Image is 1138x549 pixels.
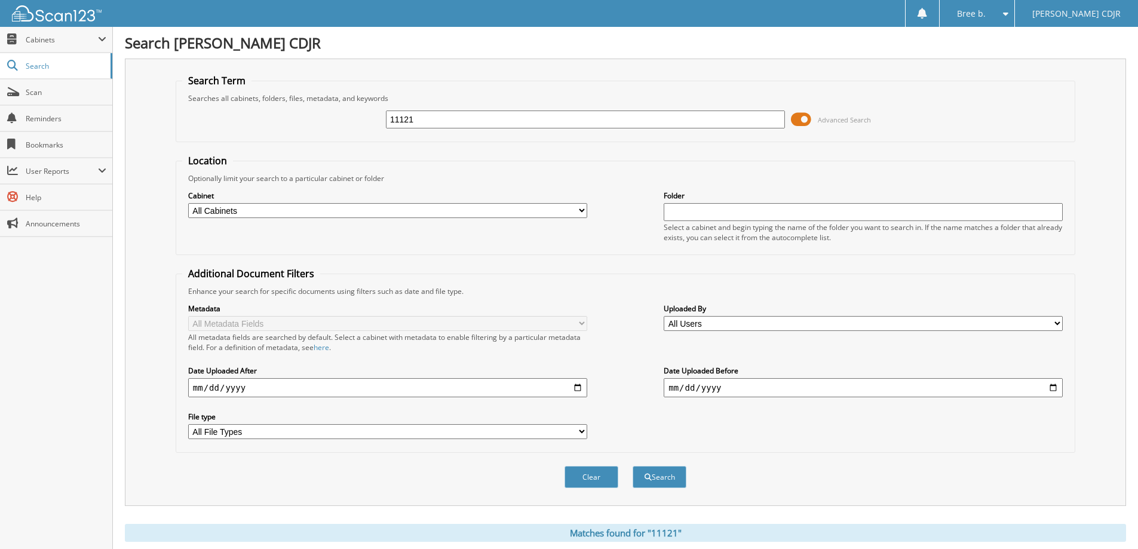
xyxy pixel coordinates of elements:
[182,173,1069,183] div: Optionally limit your search to a particular cabinet or folder
[664,378,1063,397] input: end
[664,222,1063,243] div: Select a cabinet and begin typing the name of the folder you want to search in. If the name match...
[26,192,106,203] span: Help
[188,378,587,397] input: start
[26,87,106,97] span: Scan
[26,35,98,45] span: Cabinets
[565,466,618,488] button: Clear
[1032,10,1121,17] span: [PERSON_NAME] CDJR
[188,191,587,201] label: Cabinet
[26,166,98,176] span: User Reports
[125,524,1126,542] div: Matches found for "11121"
[314,342,329,352] a: here
[188,412,587,422] label: File type
[182,286,1069,296] div: Enhance your search for specific documents using filters such as date and file type.
[125,33,1126,53] h1: Search [PERSON_NAME] CDJR
[664,303,1063,314] label: Uploaded By
[818,115,871,124] span: Advanced Search
[182,93,1069,103] div: Searches all cabinets, folders, files, metadata, and keywords
[664,191,1063,201] label: Folder
[664,366,1063,376] label: Date Uploaded Before
[26,219,106,229] span: Announcements
[957,10,986,17] span: Bree b.
[26,140,106,150] span: Bookmarks
[12,5,102,22] img: scan123-logo-white.svg
[182,154,233,167] legend: Location
[633,466,686,488] button: Search
[182,74,251,87] legend: Search Term
[188,332,587,352] div: All metadata fields are searched by default. Select a cabinet with metadata to enable filtering b...
[182,267,320,280] legend: Additional Document Filters
[188,303,587,314] label: Metadata
[26,61,105,71] span: Search
[26,114,106,124] span: Reminders
[188,366,587,376] label: Date Uploaded After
